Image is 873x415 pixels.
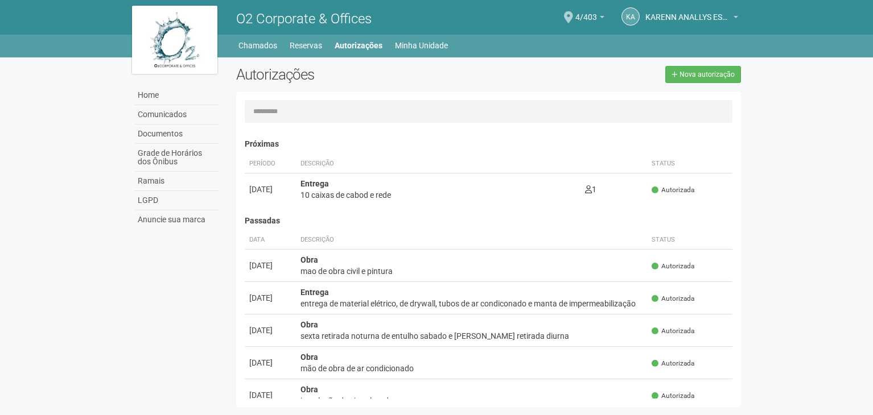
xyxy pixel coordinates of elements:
[135,86,219,105] a: Home
[300,395,643,406] div: instalação de piso elevado
[245,155,296,173] th: Período
[652,391,694,401] span: Autorizada
[249,260,291,271] div: [DATE]
[300,352,318,362] strong: Obra
[300,265,643,277] div: mao de obra civil e pintura
[652,185,694,195] span: Autorizada
[300,288,329,297] strong: Entrega
[245,140,732,148] h4: Próximas
[249,357,291,368] div: [DATE]
[645,2,731,22] span: KARENN ANALLYS ESTELLA
[135,144,219,172] a: Grade de Horários dos Ônibus
[245,231,296,250] th: Data
[135,210,219,229] a: Anuncie sua marca
[249,325,291,336] div: [DATE]
[249,389,291,401] div: [DATE]
[575,14,604,23] a: 4/403
[335,38,382,53] a: Autorizações
[296,231,647,250] th: Descrição
[575,2,597,22] span: 4/403
[395,38,448,53] a: Minha Unidade
[236,11,372,27] span: O2 Corporate & Offices
[300,330,643,342] div: sexta retirada noturna de entulho sabado e [PERSON_NAME] retirada diurna
[645,14,738,23] a: KARENN ANALLYS ESTELLA
[300,179,329,188] strong: Entrega
[665,66,741,83] a: Nova autorização
[300,320,318,329] strong: Obra
[621,7,640,26] a: KA
[135,125,219,144] a: Documentos
[652,294,694,304] span: Autorizada
[585,185,596,194] span: 1
[680,70,735,78] span: Nova autorização
[249,292,291,304] div: [DATE]
[652,326,694,336] span: Autorizada
[296,155,580,173] th: Descrição
[647,231,732,250] th: Status
[238,38,277,53] a: Chamados
[135,172,219,191] a: Ramais
[249,184,291,195] div: [DATE]
[135,105,219,125] a: Comunicados
[652,359,694,368] span: Autorizada
[290,38,322,53] a: Reservas
[236,66,480,83] h2: Autorizações
[300,363,643,374] div: mão de obra de ar condicionado
[132,6,217,74] img: logo.jpg
[135,191,219,210] a: LGPD
[652,262,694,271] span: Autorizada
[300,255,318,264] strong: Obra
[300,189,576,201] div: 10 caixas de cabod e rede
[647,155,732,173] th: Status
[300,298,643,309] div: entrega de material elétrico, de drywall, tubos de ar condiconado e manta de impermeabilização
[245,217,732,225] h4: Passadas
[300,385,318,394] strong: Obra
